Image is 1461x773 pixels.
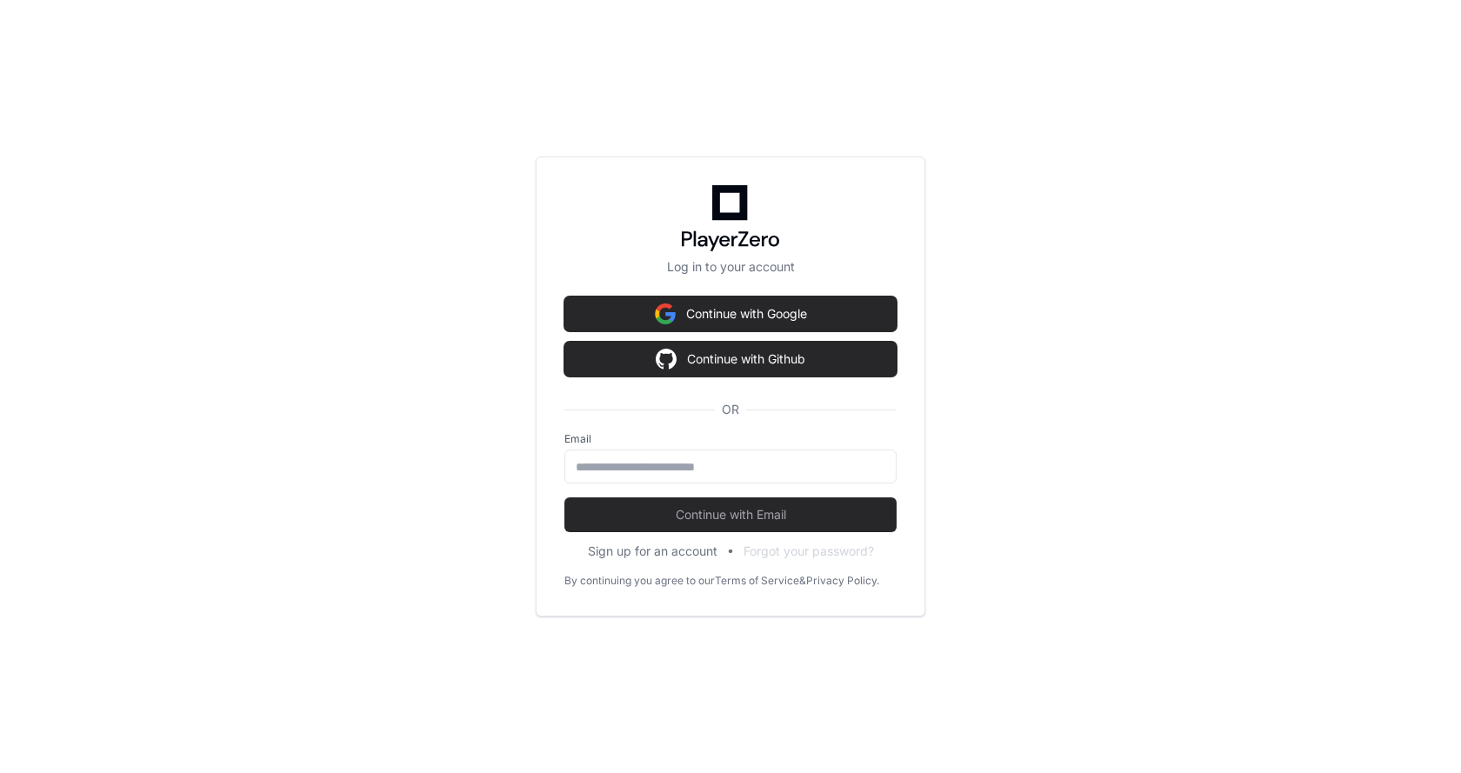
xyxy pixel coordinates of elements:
span: Continue with Email [564,506,897,523]
button: Continue with Github [564,342,897,377]
button: Continue with Email [564,497,897,532]
button: Continue with Google [564,297,897,331]
div: By continuing you agree to our [564,574,715,588]
a: Privacy Policy. [806,574,879,588]
img: Sign in with google [656,342,677,377]
button: Sign up for an account [588,543,717,560]
label: Email [564,432,897,446]
div: & [799,574,806,588]
a: Terms of Service [715,574,799,588]
span: OR [715,401,746,418]
button: Forgot your password? [744,543,874,560]
p: Log in to your account [564,258,897,276]
img: Sign in with google [655,297,676,331]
